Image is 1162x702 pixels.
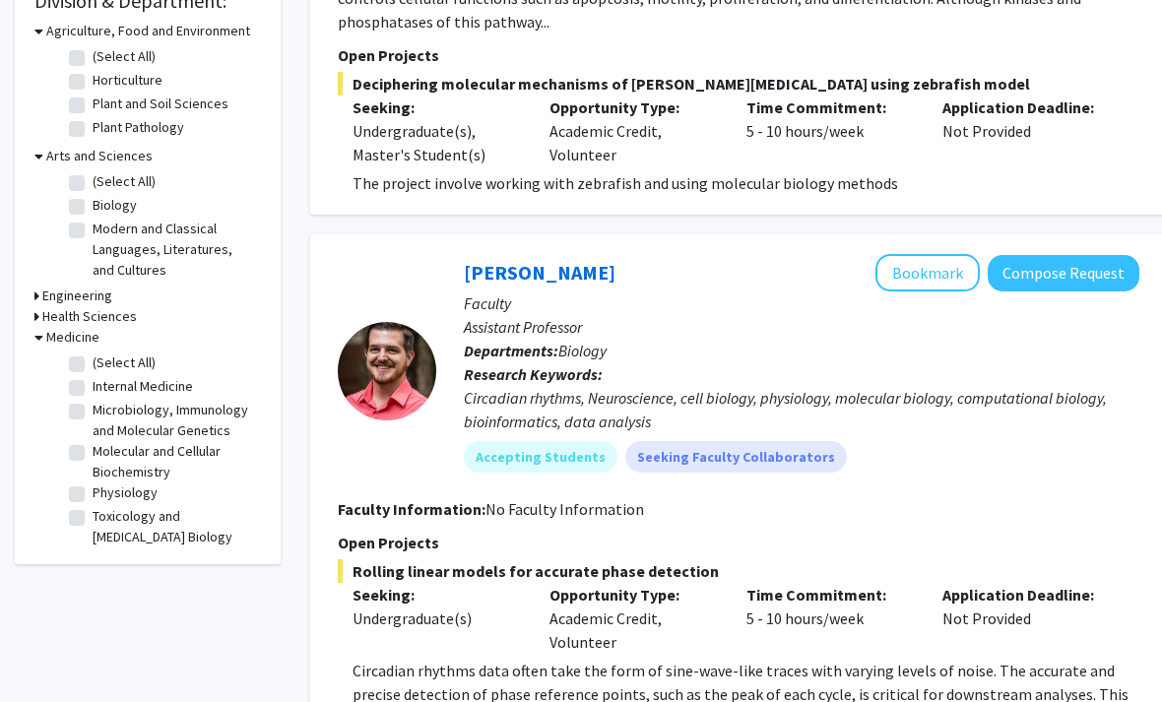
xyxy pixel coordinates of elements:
h3: Arts and Sciences [46,147,153,167]
h3: Engineering [42,287,112,307]
div: Undergraduate(s) [353,607,520,631]
div: Undergraduate(s), Master's Student(s) [353,120,520,167]
h3: Agriculture, Food and Environment [46,22,250,42]
p: Open Projects [338,44,1139,68]
label: Modern and Classical Languages, Literatures, and Cultures [93,220,256,282]
label: Molecular and Cellular Biochemistry [93,442,256,483]
h3: Medicine [46,328,99,349]
b: Departments: [464,342,558,361]
p: Assistant Professor [464,316,1139,340]
p: Seeking: [353,584,520,607]
p: Seeking: [353,96,520,120]
label: Horticulture [93,71,162,92]
p: Application Deadline: [942,96,1110,120]
div: 5 - 10 hours/week [732,96,929,167]
span: Biology [558,342,607,361]
mat-chip: Accepting Students [464,442,617,474]
button: Add Michael Tackenberg to Bookmarks [875,255,980,292]
b: Faculty Information: [338,500,485,520]
p: The project involve working with zebrafish and using molecular biology methods [353,172,1139,196]
label: Biology [93,196,137,217]
label: Internal Medicine [93,377,193,398]
p: Time Commitment: [746,96,914,120]
b: Research Keywords: [464,365,603,385]
div: Not Provided [928,584,1125,655]
a: [PERSON_NAME] [464,261,615,286]
p: Opportunity Type: [549,96,717,120]
label: (Select All) [93,47,156,68]
p: Opportunity Type: [549,584,717,607]
div: 5 - 10 hours/week [732,584,929,655]
label: Plant and Soil Sciences [93,95,228,115]
div: Academic Credit, Volunteer [535,96,732,167]
span: Deciphering molecular mechanisms of [PERSON_NAME][MEDICAL_DATA] using zebrafish model [338,73,1139,96]
div: Circadian rhythms, Neuroscience, cell biology, physiology, molecular biology, computational biolo... [464,387,1139,434]
label: Physiology [93,483,158,504]
label: Toxicology and [MEDICAL_DATA] Biology [93,507,256,548]
span: No Faculty Information [485,500,644,520]
div: Not Provided [928,96,1125,167]
mat-chip: Seeking Faculty Collaborators [625,442,847,474]
span: Rolling linear models for accurate phase detection [338,560,1139,584]
div: Academic Credit, Volunteer [535,584,732,655]
button: Compose Request to Michael Tackenberg [988,256,1139,292]
h3: Health Sciences [42,307,137,328]
iframe: Chat [15,613,84,687]
p: Open Projects [338,532,1139,555]
p: Faculty [464,292,1139,316]
label: (Select All) [93,172,156,193]
p: Application Deadline: [942,584,1110,607]
p: Time Commitment: [746,584,914,607]
label: (Select All) [93,353,156,374]
label: Microbiology, Immunology and Molecular Genetics [93,401,256,442]
label: Plant Pathology [93,118,184,139]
